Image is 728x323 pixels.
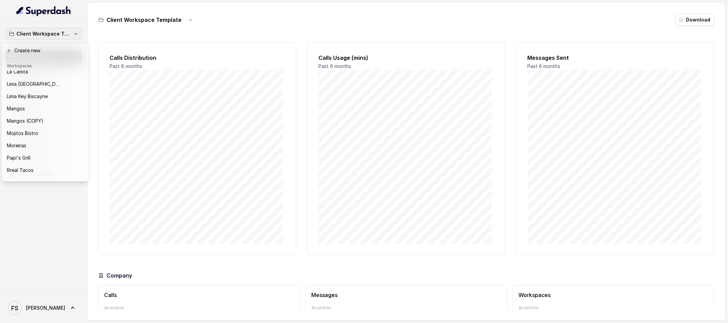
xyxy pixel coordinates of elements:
button: Client Workspace Template [5,28,82,40]
p: Mangos (COPY) [7,117,43,125]
p: Mojitos Bistro [7,129,38,137]
p: Lima [GEOGRAPHIC_DATA] [7,80,61,88]
p: La Cañita [7,68,28,76]
p: Rreal Tacos [7,166,33,174]
p: Lima Key Biscayne [7,92,48,100]
p: Client Workspace Template [16,30,71,38]
div: Client Workspace Template [1,43,89,181]
p: Mangos [7,105,25,113]
header: Workspaces [3,60,87,71]
p: Think Hospitality [7,178,45,187]
p: Papi's Grill [7,154,30,162]
p: Moreiras [7,142,26,150]
button: Create new [3,44,87,57]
